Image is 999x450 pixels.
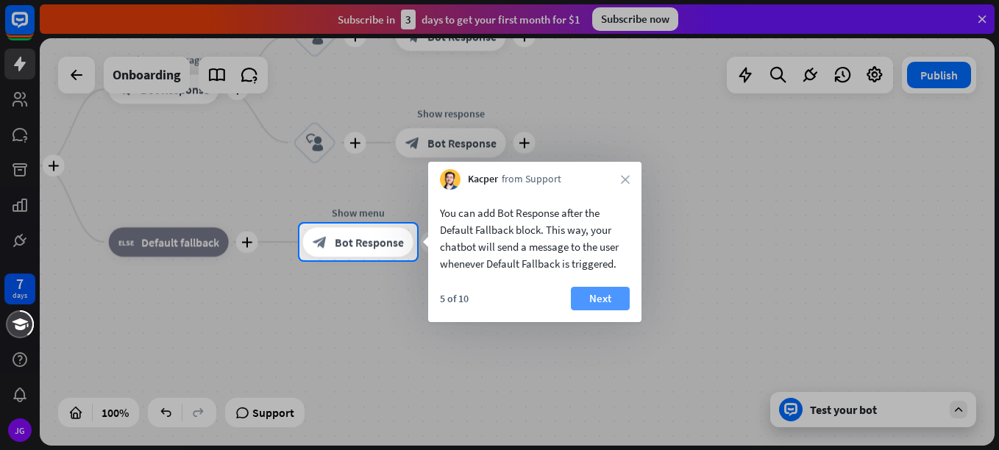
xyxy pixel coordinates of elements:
span: Kacper [468,172,498,187]
div: You can add Bot Response after the Default Fallback block. This way, your chatbot will send a mes... [440,204,630,272]
i: block_bot_response [313,235,327,249]
div: 5 of 10 [440,292,469,305]
span: Bot Response [335,235,404,249]
span: from Support [502,172,561,187]
button: Next [571,287,630,310]
button: Open LiveChat chat widget [12,6,56,50]
i: close [621,175,630,184]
